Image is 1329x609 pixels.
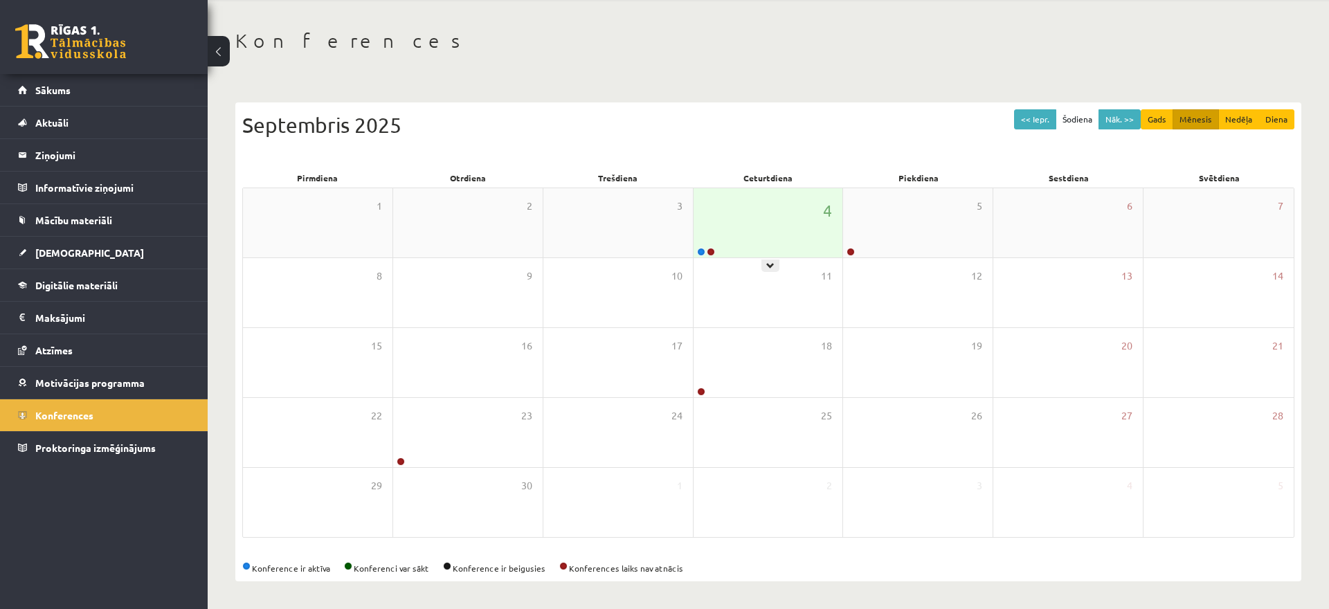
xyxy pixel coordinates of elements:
[35,409,93,421] span: Konferences
[977,199,982,214] span: 5
[18,204,190,236] a: Mācību materiāli
[235,29,1301,53] h1: Konferences
[1218,109,1259,129] button: Nedēļa
[821,269,832,284] span: 11
[371,408,382,424] span: 22
[671,338,682,354] span: 17
[521,478,532,493] span: 30
[18,367,190,399] a: Motivācijas programma
[35,172,190,203] legend: Informatīvie ziņojumi
[826,478,832,493] span: 2
[677,478,682,493] span: 1
[1144,168,1294,188] div: Svētdiena
[242,168,392,188] div: Pirmdiena
[971,408,982,424] span: 26
[977,478,982,493] span: 3
[35,279,118,291] span: Digitālie materiāli
[242,109,1294,140] div: Septembris 2025
[671,269,682,284] span: 10
[821,408,832,424] span: 25
[823,199,832,222] span: 4
[1127,478,1132,493] span: 4
[543,168,693,188] div: Trešdiena
[1173,109,1219,129] button: Mēnesis
[971,338,982,354] span: 19
[392,168,543,188] div: Otrdiena
[18,237,190,269] a: [DEMOGRAPHIC_DATA]
[18,302,190,334] a: Maksājumi
[1258,109,1294,129] button: Diena
[527,269,532,284] span: 9
[527,199,532,214] span: 2
[693,168,843,188] div: Ceturtdiena
[18,334,190,366] a: Atzīmes
[242,562,1294,574] div: Konference ir aktīva Konferenci var sākt Konference ir beigusies Konferences laiks nav atnācis
[18,269,190,301] a: Digitālie materiāli
[35,84,71,96] span: Sākums
[1278,478,1283,493] span: 5
[1278,199,1283,214] span: 7
[15,24,126,59] a: Rīgas 1. Tālmācības vidusskola
[1272,408,1283,424] span: 28
[844,168,994,188] div: Piekdiena
[18,432,190,464] a: Proktoringa izmēģinājums
[994,168,1144,188] div: Sestdiena
[35,246,144,259] span: [DEMOGRAPHIC_DATA]
[821,338,832,354] span: 18
[1121,269,1132,284] span: 13
[18,74,190,106] a: Sākums
[1121,408,1132,424] span: 27
[371,478,382,493] span: 29
[521,338,532,354] span: 16
[1141,109,1173,129] button: Gads
[371,338,382,354] span: 15
[377,269,382,284] span: 8
[1056,109,1099,129] button: Šodiena
[35,442,156,454] span: Proktoringa izmēģinājums
[377,199,382,214] span: 1
[35,214,112,226] span: Mācību materiāli
[35,376,145,389] span: Motivācijas programma
[35,344,73,356] span: Atzīmes
[1121,338,1132,354] span: 20
[18,107,190,138] a: Aktuāli
[18,172,190,203] a: Informatīvie ziņojumi
[35,302,190,334] legend: Maksājumi
[35,139,190,171] legend: Ziņojumi
[35,116,69,129] span: Aktuāli
[1099,109,1141,129] button: Nāk. >>
[677,199,682,214] span: 3
[1127,199,1132,214] span: 6
[521,408,532,424] span: 23
[671,408,682,424] span: 24
[18,399,190,431] a: Konferences
[1014,109,1056,129] button: << Iepr.
[1272,338,1283,354] span: 21
[18,139,190,171] a: Ziņojumi
[971,269,982,284] span: 12
[1272,269,1283,284] span: 14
